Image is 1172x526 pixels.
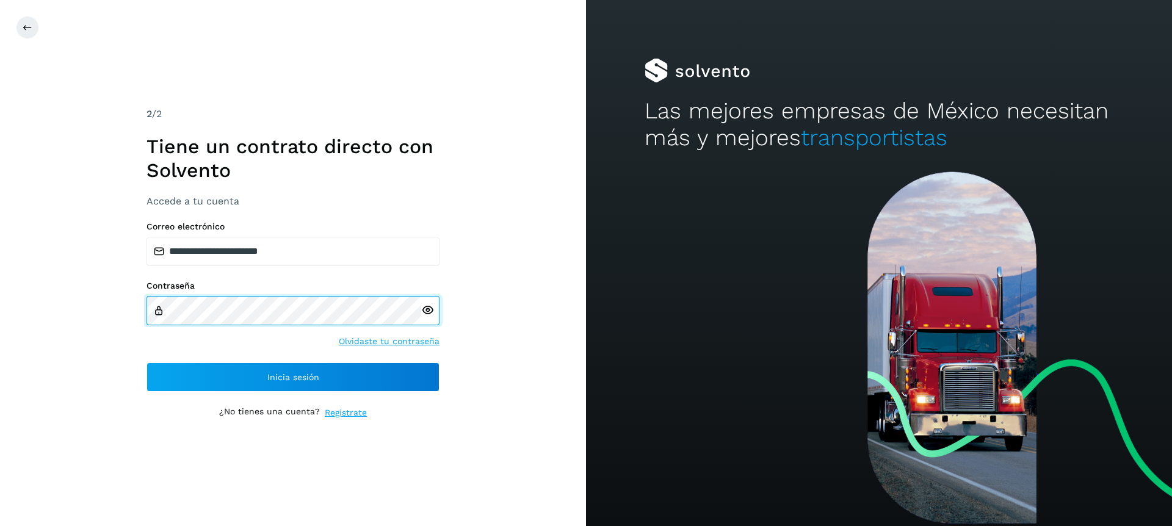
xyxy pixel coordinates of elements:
label: Contraseña [146,281,440,291]
label: Correo electrónico [146,222,440,232]
h3: Accede a tu cuenta [146,195,440,207]
p: ¿No tienes una cuenta? [219,406,320,419]
span: Inicia sesión [267,373,319,381]
h2: Las mejores empresas de México necesitan más y mejores [645,98,1113,152]
span: 2 [146,108,152,120]
span: transportistas [801,124,947,151]
button: Inicia sesión [146,362,440,392]
div: /2 [146,107,440,121]
h1: Tiene un contrato directo con Solvento [146,135,440,182]
a: Regístrate [325,406,367,419]
a: Olvidaste tu contraseña [339,335,440,348]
